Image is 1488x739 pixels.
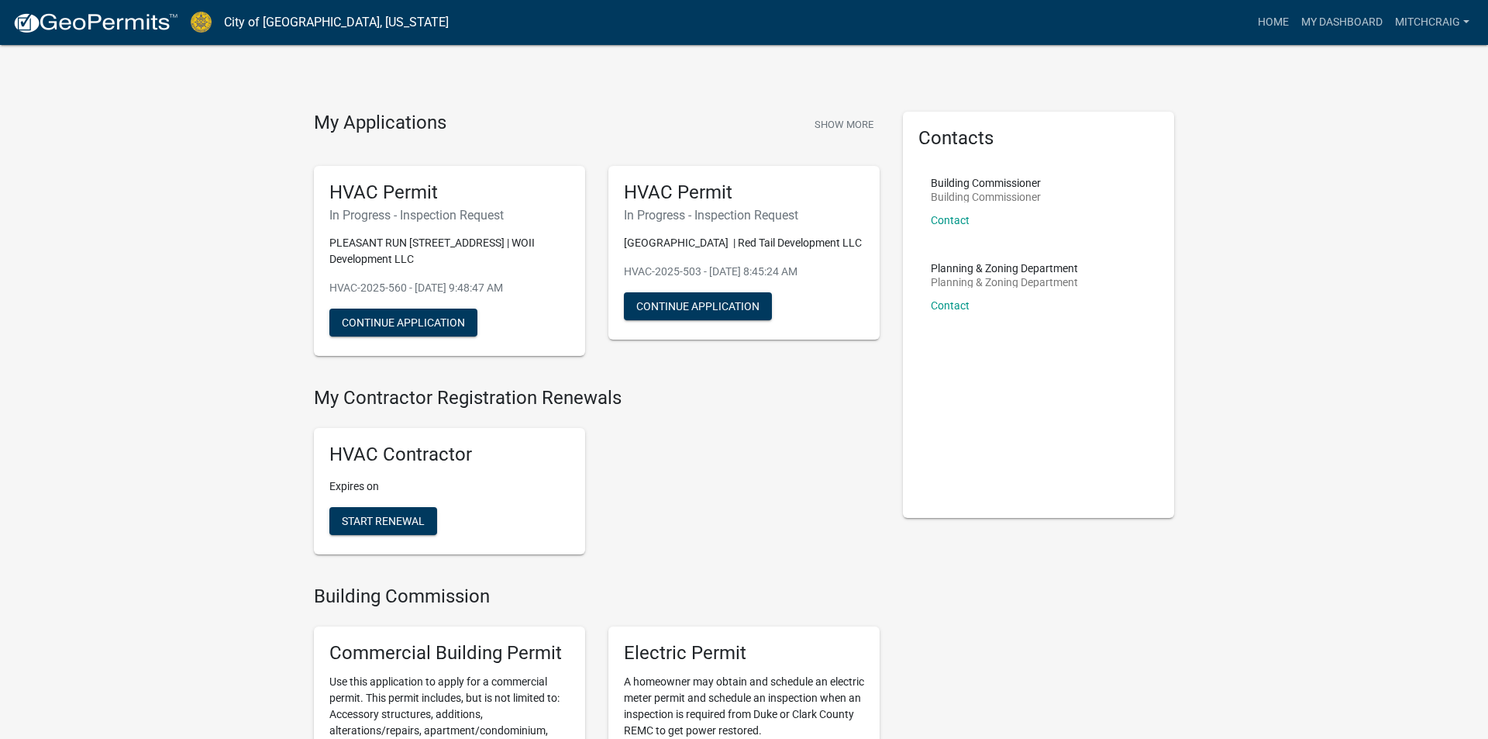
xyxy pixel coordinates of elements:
span: Start Renewal [342,515,425,527]
p: PLEASANT RUN [STREET_ADDRESS] | WOII Development LLC [329,235,570,268]
a: My Dashboard [1295,8,1389,37]
h4: My Applications [314,112,446,135]
button: Continue Application [624,292,772,320]
p: Expires on [329,478,570,495]
h5: HVAC Permit [624,181,864,204]
a: Contact [931,299,970,312]
h5: HVAC Permit [329,181,570,204]
a: Home [1252,8,1295,37]
h6: In Progress - Inspection Request [329,208,570,223]
h4: Building Commission [314,585,880,608]
a: mitchcraig [1389,8,1476,37]
h6: In Progress - Inspection Request [624,208,864,223]
h4: My Contractor Registration Renewals [314,387,880,409]
h5: Commercial Building Permit [329,642,570,665]
p: Building Commissioner [931,178,1041,188]
wm-registration-list-section: My Contractor Registration Renewals [314,387,880,567]
h5: Contacts [918,127,1159,150]
p: A homeowner may obtain and schedule an electric meter permit and schedule an inspection when an i... [624,674,864,739]
h5: HVAC Contractor [329,444,570,466]
p: HVAC-2025-560 - [DATE] 9:48:47 AM [329,280,570,296]
button: Start Renewal [329,507,437,535]
p: Building Commissioner [931,192,1041,202]
a: Contact [931,214,970,226]
p: HVAC-2025-503 - [DATE] 8:45:24 AM [624,264,864,280]
p: Planning & Zoning Department [931,263,1078,274]
p: [GEOGRAPHIC_DATA] | Red Tail Development LLC [624,235,864,251]
button: Continue Application [329,309,477,337]
a: City of [GEOGRAPHIC_DATA], [US_STATE] [224,9,449,36]
button: Show More [808,112,880,137]
img: City of Jeffersonville, Indiana [191,12,212,33]
p: Planning & Zoning Department [931,277,1078,288]
h5: Electric Permit [624,642,864,665]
